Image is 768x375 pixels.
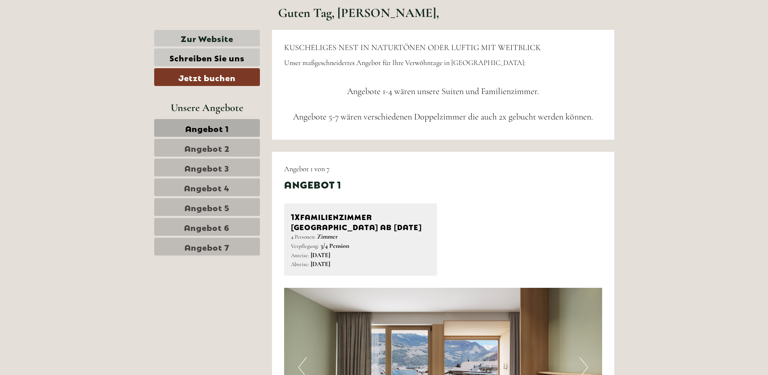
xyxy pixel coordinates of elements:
[293,86,593,122] span: Angebote 1-4 wären unsere Suiten und Familienzimmer. Angebote 5-7 wären verschiedenen Doppelzimme...
[154,30,260,46] a: Zur Website
[184,221,230,233] span: Angebot 6
[291,261,309,268] small: Abreise:
[278,6,439,20] h1: Guten Tag, [PERSON_NAME],
[311,260,330,268] b: [DATE]
[291,252,309,259] small: Anreise:
[320,242,349,250] b: 3/4 Pension
[12,23,115,30] div: [GEOGRAPHIC_DATA]
[12,39,115,45] small: 16:47
[284,164,330,173] span: Angebot 1 von 7
[184,241,230,252] span: Angebot 7
[154,100,260,115] div: Unsere Angebote
[291,210,430,232] div: Familienzimmer [GEOGRAPHIC_DATA] ab [DATE]
[140,6,178,20] div: Montag
[291,233,316,240] small: 4 Personen:
[6,22,119,46] div: Guten Tag, wie können wir Ihnen helfen?
[262,209,318,227] button: Senden
[317,233,338,241] b: Zimmer
[154,48,260,66] a: Schreiben Sie uns
[284,177,341,191] div: Angebot 1
[284,43,541,52] span: KUSCHELIGES NEST IN NATURTÖNEN ODER LUFTIG MIT WEITBLICK
[184,201,230,213] span: Angebot 5
[185,122,229,134] span: Angebot 1
[154,68,260,86] a: Jetzt buchen
[311,251,330,259] b: [DATE]
[284,58,526,67] span: Unser maßgeschneidertes Angebot für Ihre Verwöhntage in [GEOGRAPHIC_DATA]:
[291,210,300,222] b: 1x
[184,162,229,173] span: Angebot 3
[184,142,230,153] span: Angebot 2
[291,243,319,249] small: Verpflegung:
[184,182,230,193] span: Angebot 4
